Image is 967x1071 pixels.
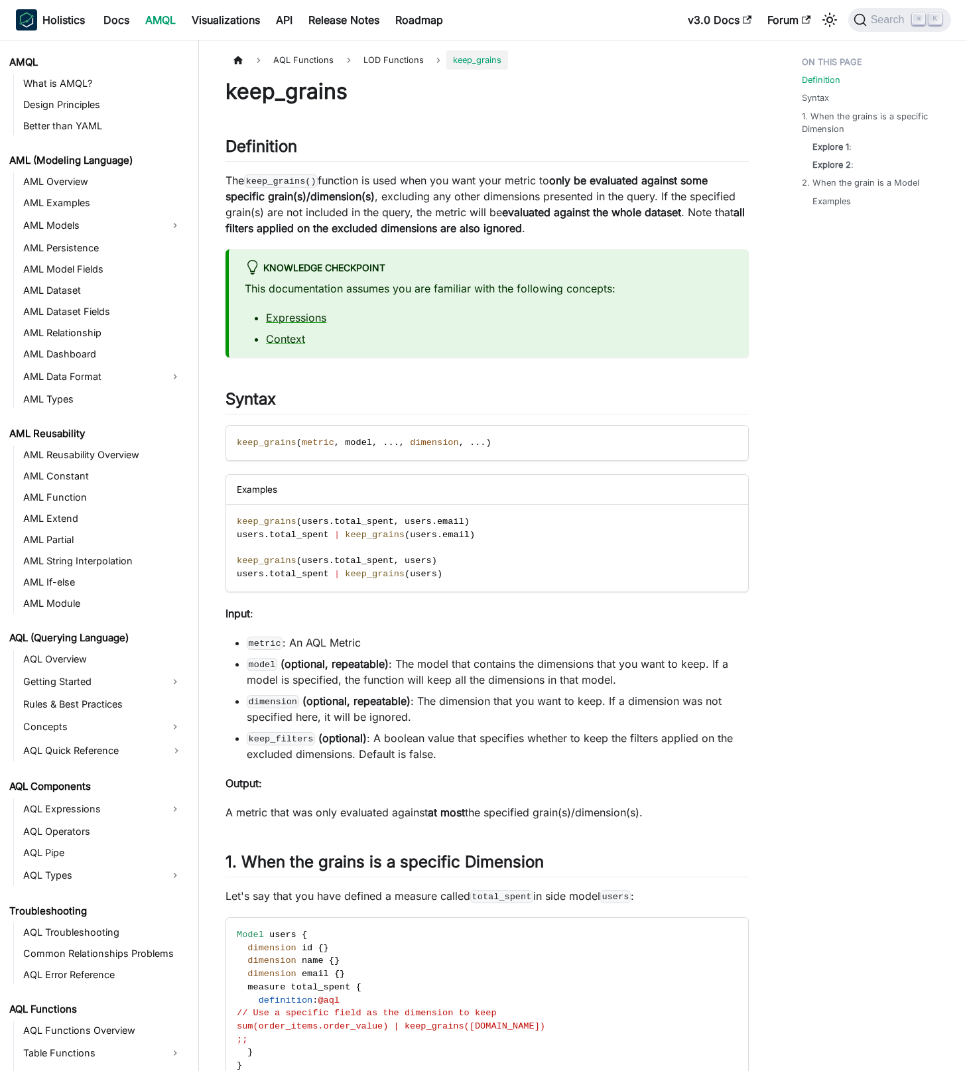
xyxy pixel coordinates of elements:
[19,467,187,485] a: AML Constant
[226,607,250,620] strong: Input
[5,777,187,796] a: AQL Components
[269,530,329,540] span: total_spent
[19,552,187,570] a: AML String Interpolation
[19,390,187,409] a: AML Types
[226,804,749,820] p: A metric that was only evaluated against the specified grain(s)/dimension(s).
[163,671,187,692] button: Expand sidebar category 'Getting Started'
[19,716,163,737] a: Concepts
[96,9,137,31] a: Docs
[19,172,187,191] a: AML Overview
[812,195,851,208] a: Examples
[184,9,268,31] a: Visualizations
[394,556,399,566] span: ,
[812,142,849,152] strong: Explore 1
[19,509,187,528] a: AML Extend
[247,658,277,671] code: model
[237,556,296,566] span: keep_grains
[247,1047,253,1057] span: }
[19,302,187,321] a: AML Dataset Fields
[812,160,851,170] strong: Explore 2
[296,517,302,527] span: (
[437,569,442,579] span: )
[405,556,432,566] span: users
[237,1021,545,1031] span: sum(order_items.order_value) | keep_grains([DOMAIN_NAME])
[302,956,324,966] span: name
[19,695,187,714] a: Rules & Best Practices
[245,281,733,296] p: This documentation assumes you are familiar with the following concepts:
[848,8,951,32] button: Search (Command+K)
[389,438,394,448] span: .
[410,438,458,448] span: dimension
[247,730,749,762] li: : A boolean value that specifies whether to keep the filters applied on the excluded dimensions. ...
[19,260,187,279] a: AML Model Fields
[19,1021,187,1040] a: AQL Functions Overview
[266,332,305,346] a: Context
[226,605,749,621] p: :
[19,573,187,592] a: AML If-else
[394,517,399,527] span: ,
[244,174,318,188] code: keep_grains()
[475,438,480,448] span: .
[802,110,946,135] a: 1. When the grains is a specific Dimension
[485,438,491,448] span: )
[19,239,187,257] a: AML Persistence
[302,943,312,953] span: id
[5,902,187,920] a: Troubleshooting
[912,13,925,25] kbd: ⌘
[237,1035,247,1044] span: ;;
[334,556,394,566] span: total_spent
[267,50,340,70] span: AQL Functions
[237,569,264,579] span: users
[247,969,296,979] span: dimension
[247,943,296,953] span: dimension
[329,556,334,566] span: .
[357,50,430,70] span: LOD Functions
[291,982,351,992] span: total_spent
[329,517,334,527] span: .
[470,890,533,903] code: total_spent
[318,731,367,745] strong: (optional)
[318,995,340,1005] span: @aql
[247,695,299,708] code: dimension
[247,956,296,966] span: dimension
[334,438,340,448] span: ,
[226,137,749,162] h2: Definition
[296,438,302,448] span: (
[480,438,485,448] span: .
[302,694,411,708] strong: (optional, repeatable)
[269,569,329,579] span: total_spent
[802,74,840,86] a: Definition
[302,930,307,940] span: {
[19,345,187,363] a: AML Dashboard
[163,366,187,387] button: Expand sidebar category 'AML Data Format'
[19,281,187,300] a: AML Dataset
[802,176,919,189] a: 2. When the grain is a Model
[19,366,163,387] a: AML Data Format
[387,9,451,31] a: Roadmap
[334,969,340,979] span: {
[42,12,85,28] b: Holistics
[405,569,410,579] span: (
[318,943,323,953] span: {
[759,9,818,31] a: Forum
[405,530,410,540] span: (
[399,438,405,448] span: ,
[237,517,296,527] span: keep_grains
[19,594,187,613] a: AML Module
[237,438,296,448] span: keep_grains
[281,657,389,670] strong: (optional, repeatable)
[19,822,187,841] a: AQL Operators
[437,517,464,527] span: email
[19,1042,163,1064] a: Table Functions
[19,650,187,668] a: AQL Overview
[19,531,187,549] a: AML Partial
[340,969,345,979] span: }
[226,777,262,790] strong: Output:
[163,716,187,737] button: Expand sidebar category 'Concepts'
[345,438,372,448] span: model
[226,888,749,904] p: Let's say that you have defined a measure called in side model :
[345,530,405,540] span: keep_grains
[410,569,437,579] span: users
[247,732,315,745] code: keep_filters
[264,569,269,579] span: .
